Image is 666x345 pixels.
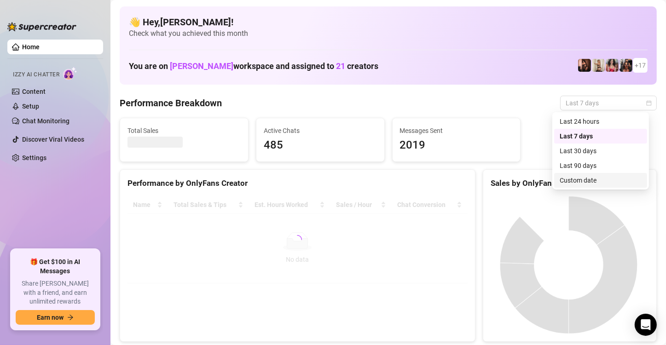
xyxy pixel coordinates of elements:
div: Open Intercom Messenger [635,314,657,336]
span: 21 [336,61,345,71]
span: Earn now [37,314,64,321]
div: Last 24 hours [554,114,647,129]
img: Monique (@moneybagmoee) [592,59,605,72]
div: Last 7 days [554,129,647,144]
a: Setup [22,103,39,110]
span: 🎁 Get $100 in AI Messages [16,258,95,276]
span: 2019 [400,137,513,154]
div: Custom date [554,173,647,188]
span: Last 7 days [566,96,651,110]
span: Izzy AI Chatter [13,70,59,79]
a: Settings [22,154,46,161]
span: + 17 [635,60,646,70]
a: Chat Monitoring [22,117,69,125]
span: Share [PERSON_NAME] with a friend, and earn unlimited rewards [16,279,95,306]
div: Performance by OnlyFans Creator [127,177,468,190]
span: Active Chats [264,126,377,136]
a: Home [22,43,40,51]
div: Last 30 days [554,144,647,158]
img: Aaliyah (@edmflowerfairy) [606,59,619,72]
h4: 👋 Hey, [PERSON_NAME] ! [129,16,648,29]
div: Sales by OnlyFans Creator [491,177,649,190]
a: Content [22,88,46,95]
div: Custom date [560,175,642,185]
img: AI Chatter [63,67,77,80]
span: loading [292,235,302,245]
img: Erica (@ericabanks) [620,59,632,72]
img: logo-BBDzfeDw.svg [7,22,76,31]
img: Dragonjen710 (@dragonjen) [578,59,591,72]
span: Check what you achieved this month [129,29,648,39]
a: Discover Viral Videos [22,136,84,143]
div: Last 90 days [560,161,642,171]
div: Last 24 hours [560,116,642,126]
span: [PERSON_NAME] [170,61,233,71]
span: Total Sales [127,126,241,136]
span: 485 [264,137,377,154]
span: arrow-right [67,314,74,321]
span: Messages Sent [400,126,513,136]
span: calendar [646,100,652,106]
div: Last 30 days [560,146,642,156]
h4: Performance Breakdown [120,97,222,109]
div: Last 90 days [554,158,647,173]
h1: You are on workspace and assigned to creators [129,61,378,71]
button: Earn nowarrow-right [16,310,95,325]
div: Last 7 days [560,131,642,141]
